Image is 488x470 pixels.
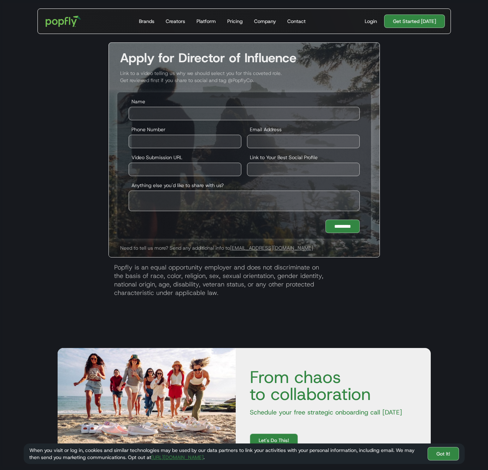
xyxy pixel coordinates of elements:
a: Let's Do This! [250,434,298,447]
div: Platform [196,18,216,25]
label: Email Address [247,126,360,133]
a: home [41,11,86,32]
p: Schedule your free strategic onboarding call [DATE] [244,408,422,417]
form: Director of Influence Application [117,92,371,239]
a: Get Started [DATE] [384,14,445,28]
a: Brands [136,9,157,34]
a: [URL][DOMAIN_NAME] [151,454,204,460]
div: Pricing [227,18,243,25]
p: Popfly is an equal opportunity employer and does not discriminate on the basis of race, color, re... [108,257,380,297]
div: Company [254,18,276,25]
div: Link to a video telling us why we should select you for this coveted role. Get reviewed first if ... [109,70,380,84]
label: Name [129,98,360,105]
a: Login [362,18,380,25]
div: Brands [139,18,154,25]
div: Need to tell us more? Send any additional info to [109,244,380,251]
a: Got It! [428,447,459,460]
label: Video Submission URL [129,154,241,161]
div: Login [365,18,377,25]
label: Anything else you'd like to share with us? [129,182,360,189]
a: Platform [194,9,219,34]
a: [EMAIL_ADDRESS][DOMAIN_NAME] [230,245,313,251]
div: Contact [287,18,306,25]
h4: From chaos to collaboration [244,369,422,402]
a: Contact [284,9,308,34]
label: Link to Your Best Social Profile [247,154,360,161]
div: When you visit or log in, cookies and similar technologies may be used by our data partners to li... [29,447,422,461]
label: Phone Number [129,126,241,133]
div: Creators [166,18,185,25]
a: Creators [163,9,188,34]
a: Pricing [224,9,246,34]
strong: Apply for Director of Influence [120,49,296,66]
a: Company [251,9,279,34]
